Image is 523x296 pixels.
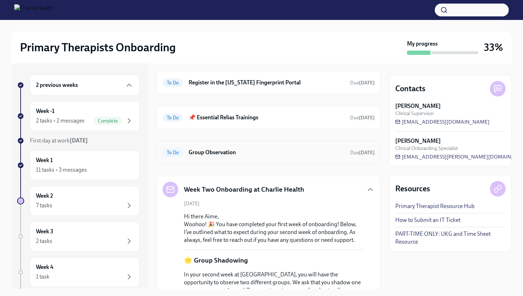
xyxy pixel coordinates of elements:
[395,230,506,246] a: PART-TIME ONLY: UKG and Time Sheet Resource
[407,40,438,48] strong: My progress
[36,107,54,115] h6: Week -1
[359,80,375,86] strong: [DATE]
[189,149,344,156] h6: Group Observation
[17,150,139,180] a: Week 111 tasks • 3 messages
[36,81,78,89] h6: 2 previous weeks
[20,40,176,54] h2: Primary Therapists Onboarding
[395,118,490,125] a: [EMAIL_ADDRESS][DOMAIN_NAME]
[350,149,375,156] span: August 12th, 2025 09:00
[17,137,139,145] a: First day at work[DATE]
[395,102,441,110] strong: [PERSON_NAME]
[36,273,49,281] div: 1 task
[163,77,375,88] a: To DoRegister in the [US_STATE] Fingerprint PortalDue[DATE]
[17,257,139,287] a: Week 41 task
[163,115,183,120] span: To Do
[350,79,375,86] span: August 16th, 2025 09:00
[184,185,304,194] h5: Week Two Onboarding at Charlie Health
[184,256,248,265] p: 🌟 Group Shadowing
[30,137,88,144] span: First day at work
[17,186,139,216] a: Week 27 tasks
[36,263,53,271] h6: Week 4
[36,228,53,235] h6: Week 3
[36,166,87,174] div: 11 tasks • 3 messages
[350,115,375,121] span: Due
[359,115,375,121] strong: [DATE]
[395,183,430,194] h4: Resources
[14,4,54,16] img: CharlieHealth
[163,112,375,123] a: To Do📌 Essential Relias TrainingsDue[DATE]
[184,200,200,207] span: [DATE]
[36,202,52,209] div: 7 tasks
[70,137,88,144] strong: [DATE]
[17,222,139,251] a: Week 32 tasks
[36,117,85,125] div: 2 tasks • 2 messages
[94,118,122,124] span: Complete
[350,150,375,156] span: Due
[395,137,441,145] strong: [PERSON_NAME]
[395,145,458,152] span: Clinical Onboarding Specialist
[163,147,375,158] a: To DoGroup ObservationDue[DATE]
[189,79,344,87] h6: Register in the [US_STATE] Fingerprint Portal
[36,237,52,245] div: 2 tasks
[163,150,183,155] span: To Do
[395,110,434,117] span: Clinical Supervisor
[189,114,344,121] h6: 📌 Essential Relias Trainings
[36,156,53,164] h6: Week 1
[395,216,460,224] a: How to Submit an IT Ticket
[184,213,363,244] p: Hi there Aime, Woohoo! 🎉 You have completed your first week of onboarding! Below, I’ve outlined w...
[350,80,375,86] span: Due
[484,41,503,54] h3: 33%
[350,114,375,121] span: August 18th, 2025 09:00
[359,150,375,156] strong: [DATE]
[395,83,426,94] h4: Contacts
[17,101,139,131] a: Week -12 tasks • 2 messagesComplete
[395,202,475,210] a: Primary Therapist Resource Hub
[30,75,139,95] div: 2 previous weeks
[36,192,53,200] h6: Week 2
[163,80,183,85] span: To Do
